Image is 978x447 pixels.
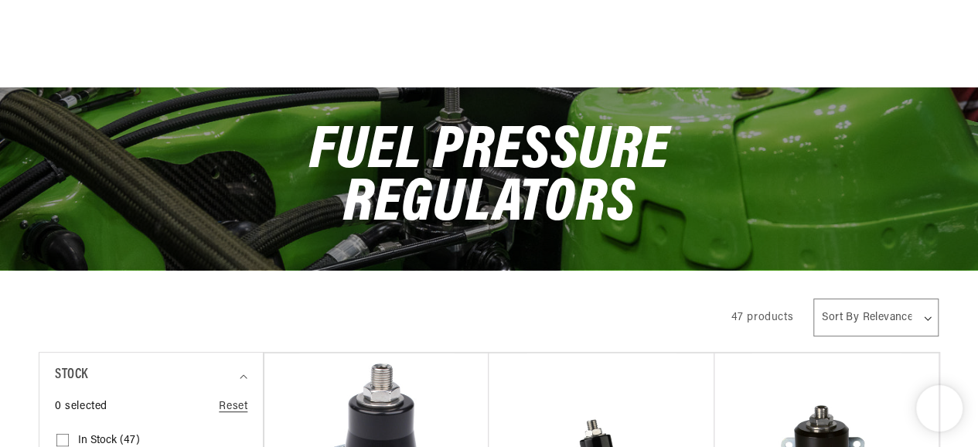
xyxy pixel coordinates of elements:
span: Stock [55,364,88,387]
a: Reset [219,398,247,415]
summary: Stock (0 selected) [55,353,247,398]
span: Fuel Pressure Regulators [309,121,669,235]
span: 0 selected [55,398,107,415]
span: 47 products [731,312,793,323]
